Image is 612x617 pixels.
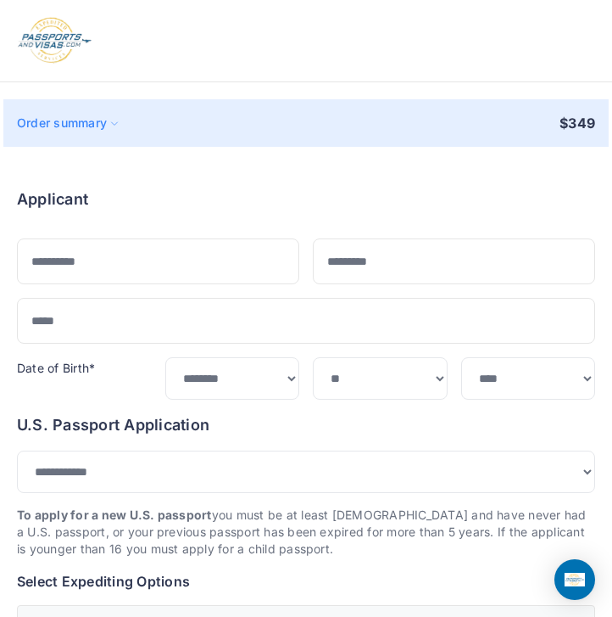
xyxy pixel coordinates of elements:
[17,115,119,132] div: Order summary
[17,413,595,437] h6: U.S. Passport Application
[559,113,595,133] p: $
[17,571,595,592] h6: Select Expediting Options
[17,188,88,211] h6: Applicant
[17,17,92,65] img: Logo
[17,361,95,375] label: Date of Birth*
[554,559,595,600] div: Open Intercom Messenger
[17,507,595,558] p: you must be at least [DEMOGRAPHIC_DATA] and have never had a U.S. passport, or your previous pass...
[17,508,212,522] strong: To apply for a new U.S. passport
[568,115,595,132] span: 349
